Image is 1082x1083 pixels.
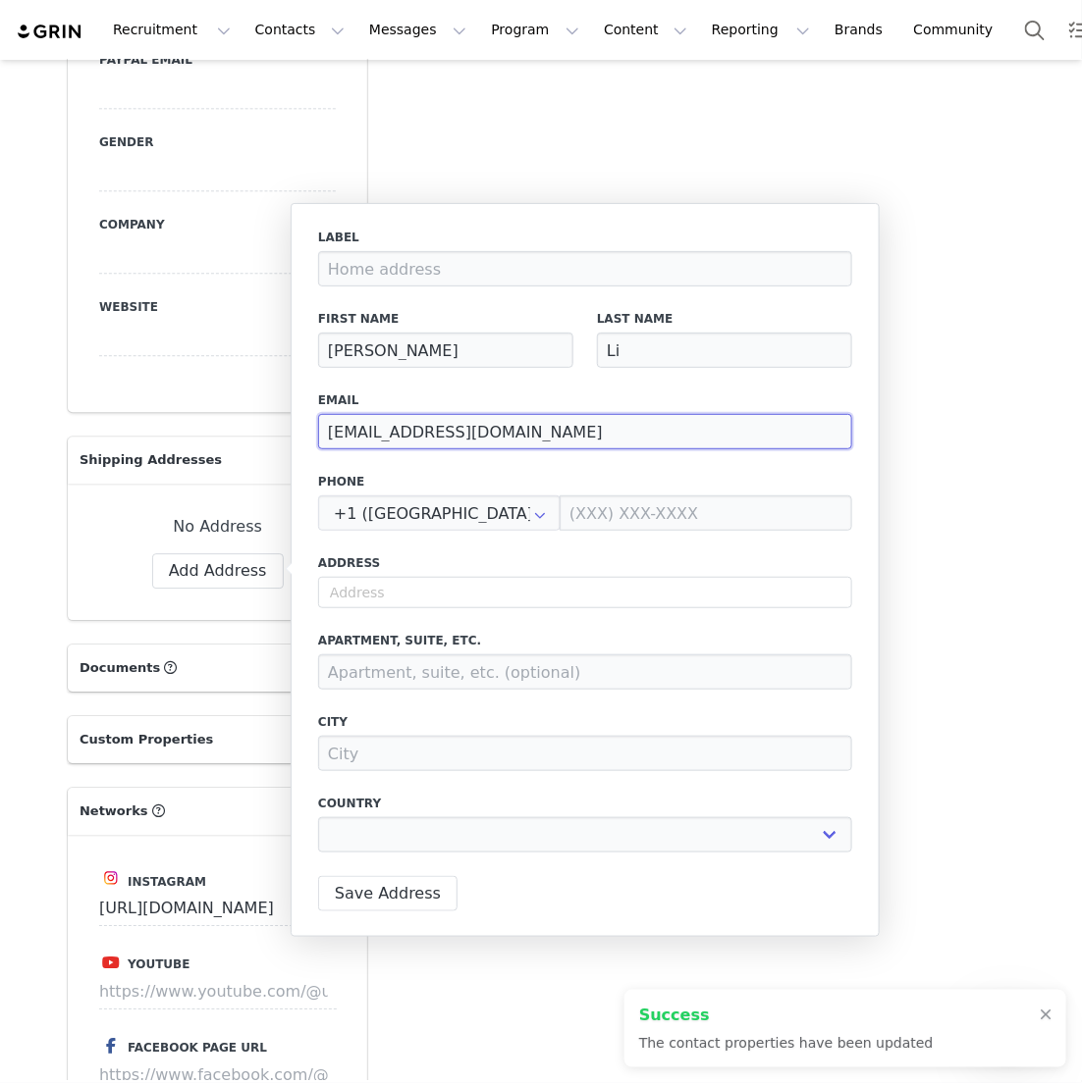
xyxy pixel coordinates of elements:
[318,229,852,246] label: Label
[99,298,336,316] label: Website
[318,632,852,649] label: Apartment, suite, etc.
[318,391,852,409] label: Email
[318,310,573,328] label: First Name
[80,658,160,678] span: Documents
[103,870,119,886] img: instagram.svg
[700,8,822,52] button: Reporting
[1013,8,1056,52] button: Search
[80,450,222,470] span: Shipping Addresses
[16,16,555,37] body: Rich Text Area. Press ALT-0 for help.
[318,736,852,771] input: City
[16,23,84,41] img: grin logo
[479,8,591,52] button: Program
[80,730,213,749] span: Custom Properties
[99,216,336,233] label: Company
[318,795,852,812] label: Country
[639,1004,934,1027] h2: Success
[99,133,336,151] label: Gender
[318,414,852,449] input: Email
[99,515,336,539] div: No Address
[318,713,852,731] label: City
[560,495,852,531] input: (XXX) XXX-XXXX
[318,473,852,490] label: Phone
[902,8,1014,52] a: Community
[128,875,206,889] span: Instagram
[99,974,337,1009] input: https://www.youtube.com/@username
[318,333,573,368] input: First Name
[318,251,852,286] input: Home address
[318,554,852,572] label: Address
[318,577,852,608] input: Address
[318,654,852,690] input: Apartment, suite, etc. (optional)
[597,333,852,368] input: Last Name
[357,8,478,52] button: Messages
[318,495,561,531] div: United States
[128,1041,267,1055] span: Facebook Page URL
[128,957,189,971] span: Youtube
[99,891,337,926] input: https://www.instagram.com/username
[318,495,561,531] input: Country
[80,801,148,821] span: Networks
[101,8,243,52] button: Recruitment
[597,310,852,328] label: Last Name
[823,8,900,52] a: Brands
[243,8,356,52] button: Contacts
[318,876,458,911] button: Save Address
[152,553,284,589] button: Add Address
[592,8,699,52] button: Content
[639,1033,934,1054] p: The contact properties have been updated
